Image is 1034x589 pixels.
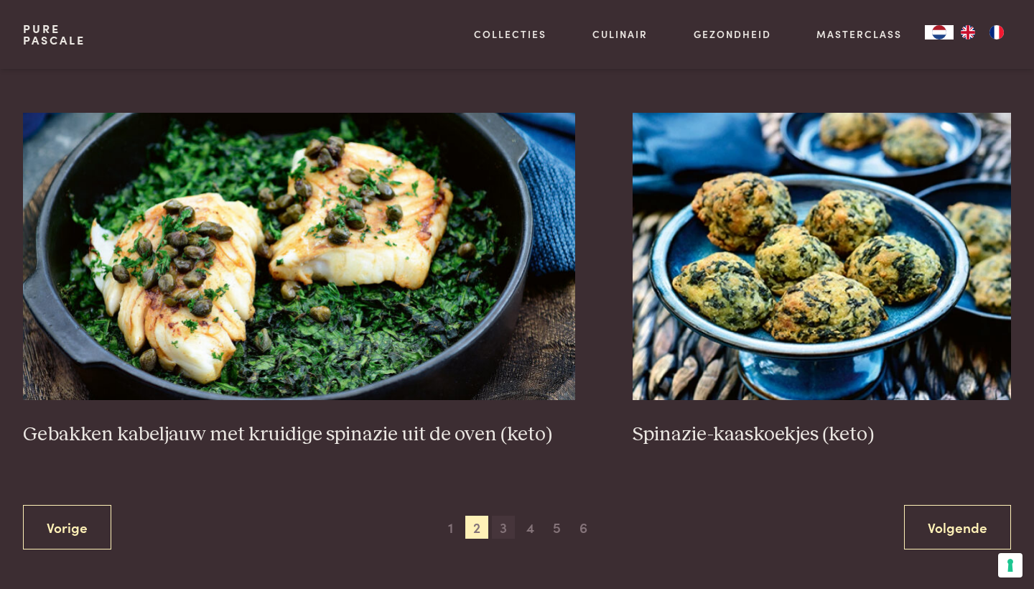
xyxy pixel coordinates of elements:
[23,422,576,447] h3: Gebakken kabeljauw met kruidige spinazie uit de oven (keto)
[23,505,111,550] a: Vorige
[572,516,595,539] span: 6
[546,516,569,539] span: 5
[465,516,488,539] span: 2
[492,516,515,539] span: 3
[633,113,1011,400] img: Spinazie-kaaskoekjes (keto)
[519,516,542,539] span: 4
[633,113,1011,447] a: Spinazie-kaaskoekjes (keto) Spinazie-kaaskoekjes (keto)
[998,553,1023,578] button: Uw voorkeuren voor toestemming voor trackingtechnologieën
[954,25,982,40] a: EN
[904,505,1011,550] a: Volgende
[694,27,771,42] a: Gezondheid
[439,516,462,539] span: 1
[925,25,1011,40] aside: Language selected: Nederlands
[23,23,85,46] a: PurePascale
[23,113,576,447] a: Gebakken kabeljauw met kruidige spinazie uit de oven (keto) Gebakken kabeljauw met kruidige spina...
[982,25,1011,40] a: FR
[925,25,954,40] a: NL
[23,113,576,400] img: Gebakken kabeljauw met kruidige spinazie uit de oven (keto)
[954,25,1011,40] ul: Language list
[633,422,1011,447] h3: Spinazie-kaaskoekjes (keto)
[925,25,954,40] div: Language
[816,27,902,42] a: Masterclass
[474,27,546,42] a: Collecties
[592,27,648,42] a: Culinair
